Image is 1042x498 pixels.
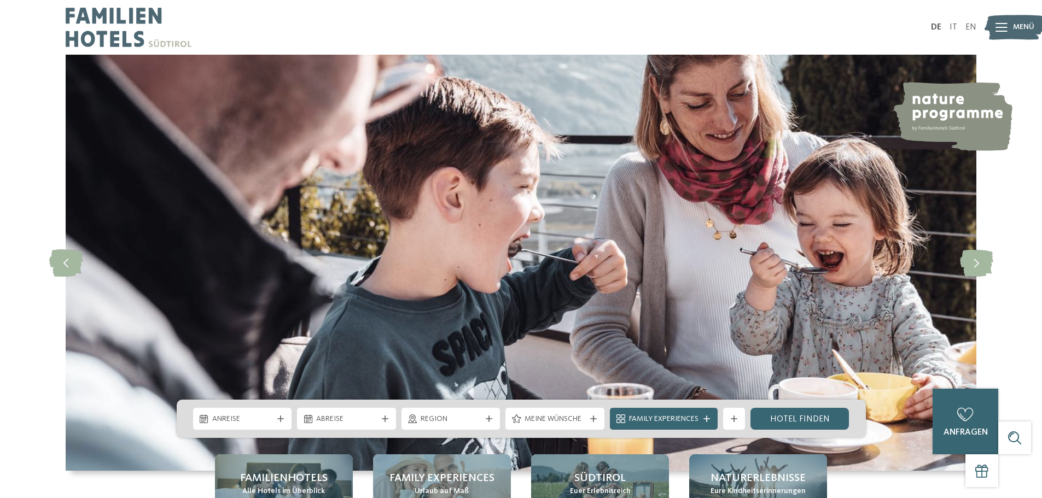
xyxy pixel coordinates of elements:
span: Euer Erlebnisreich [570,486,631,497]
span: Meine Wünsche [525,414,585,425]
span: Menü [1013,22,1034,33]
img: Familienhotels Südtirol: The happy family places [66,55,976,471]
span: Alle Hotels im Überblick [242,486,325,497]
span: Anreise [212,414,273,425]
span: Family Experiences [389,471,494,486]
a: EN [965,23,976,32]
span: Region [421,414,481,425]
span: Eure Kindheitserinnerungen [711,486,806,497]
a: IT [950,23,957,32]
span: Family Experiences [629,414,698,425]
span: anfragen [944,428,988,437]
span: Urlaub auf Maß [415,486,469,497]
span: Südtirol [574,471,626,486]
span: Familienhotels [240,471,328,486]
span: Abreise [316,414,377,425]
span: Naturerlebnisse [711,471,806,486]
a: anfragen [933,389,998,454]
img: nature programme by Familienhotels Südtirol [892,82,1012,151]
a: Hotel finden [750,408,849,430]
a: DE [931,23,941,32]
